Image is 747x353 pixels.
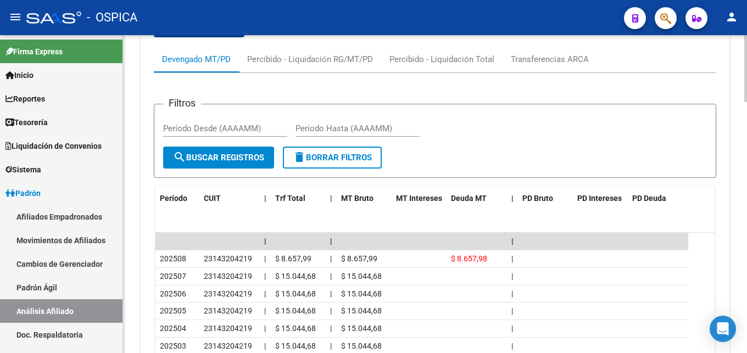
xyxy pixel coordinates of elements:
[518,187,573,210] datatable-header-cell: PD Bruto
[511,237,514,245] span: |
[330,194,332,203] span: |
[451,194,487,203] span: Deuda MT
[507,187,518,210] datatable-header-cell: |
[330,306,332,315] span: |
[160,289,186,298] span: 202506
[341,272,382,281] span: $ 15.044,68
[511,289,513,298] span: |
[522,194,553,203] span: PD Bruto
[5,116,48,128] span: Tesorería
[341,254,377,263] span: $ 8.657,99
[5,140,102,152] span: Liquidación de Convenios
[204,194,221,203] span: CUIT
[264,254,266,263] span: |
[5,164,41,176] span: Sistema
[275,289,316,298] span: $ 15.044,68
[275,272,316,281] span: $ 15.044,68
[163,147,274,169] button: Buscar Registros
[511,306,513,315] span: |
[204,324,252,333] span: 23143204219
[275,306,316,315] span: $ 15.044,68
[162,53,231,65] div: Devengado MT/PD
[264,341,266,350] span: |
[511,194,514,203] span: |
[5,46,63,58] span: Firma Express
[330,237,332,245] span: |
[5,69,34,81] span: Inicio
[163,96,201,111] h3: Filtros
[341,341,382,350] span: $ 15.044,68
[293,153,372,163] span: Borrar Filtros
[204,272,252,281] span: 23143204219
[330,254,332,263] span: |
[341,194,374,203] span: MT Bruto
[511,272,513,281] span: |
[511,324,513,333] span: |
[264,289,266,298] span: |
[511,53,589,65] div: Transferencias ARCA
[337,187,392,210] datatable-header-cell: MT Bruto
[389,53,494,65] div: Percibido - Liquidación Total
[264,324,266,333] span: |
[573,187,628,210] datatable-header-cell: PD Intereses
[264,237,266,245] span: |
[392,187,447,210] datatable-header-cell: MT Intereses
[264,306,266,315] span: |
[87,5,137,30] span: - OSPICA
[275,341,316,350] span: $ 15.044,68
[275,324,316,333] span: $ 15.044,68
[725,10,738,24] mat-icon: person
[511,341,513,350] span: |
[275,254,311,263] span: $ 8.657,99
[271,187,326,210] datatable-header-cell: Trf Total
[632,194,666,203] span: PD Deuda
[155,187,199,210] datatable-header-cell: Período
[260,187,271,210] datatable-header-cell: |
[160,272,186,281] span: 202507
[577,194,622,203] span: PD Intereses
[264,272,266,281] span: |
[326,187,337,210] datatable-header-cell: |
[341,306,382,315] span: $ 15.044,68
[9,10,22,24] mat-icon: menu
[283,147,382,169] button: Borrar Filtros
[275,194,305,203] span: Trf Total
[330,341,332,350] span: |
[160,341,186,350] span: 202503
[160,254,186,263] span: 202508
[330,272,332,281] span: |
[330,324,332,333] span: |
[160,306,186,315] span: 202505
[173,150,186,164] mat-icon: search
[264,194,266,203] span: |
[628,187,688,210] datatable-header-cell: PD Deuda
[204,254,252,263] span: 23143204219
[247,53,373,65] div: Percibido - Liquidación RG/MT/PD
[199,187,260,210] datatable-header-cell: CUIT
[330,289,332,298] span: |
[341,289,382,298] span: $ 15.044,68
[173,153,264,163] span: Buscar Registros
[341,324,382,333] span: $ 15.044,68
[293,150,306,164] mat-icon: delete
[204,306,252,315] span: 23143204219
[204,341,252,350] span: 23143204219
[447,187,507,210] datatable-header-cell: Deuda MT
[5,187,41,199] span: Padrón
[5,93,45,105] span: Reportes
[160,194,187,203] span: Período
[396,194,442,203] span: MT Intereses
[511,254,513,263] span: |
[451,254,487,263] span: $ 8.657,98
[710,316,736,342] div: Open Intercom Messenger
[160,324,186,333] span: 202504
[204,289,252,298] span: 23143204219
